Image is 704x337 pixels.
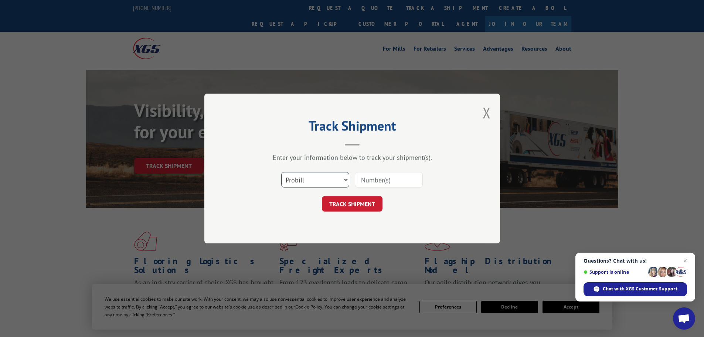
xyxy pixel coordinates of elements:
[241,121,463,135] h2: Track Shipment
[603,286,677,292] span: Chat with XGS Customer Support
[241,153,463,162] div: Enter your information below to track your shipment(s).
[355,172,423,188] input: Number(s)
[681,256,690,265] span: Close chat
[483,103,491,122] button: Close modal
[673,307,695,330] div: Open chat
[584,282,687,296] div: Chat with XGS Customer Support
[584,258,687,264] span: Questions? Chat with us!
[584,269,646,275] span: Support is online
[322,196,382,212] button: TRACK SHIPMENT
